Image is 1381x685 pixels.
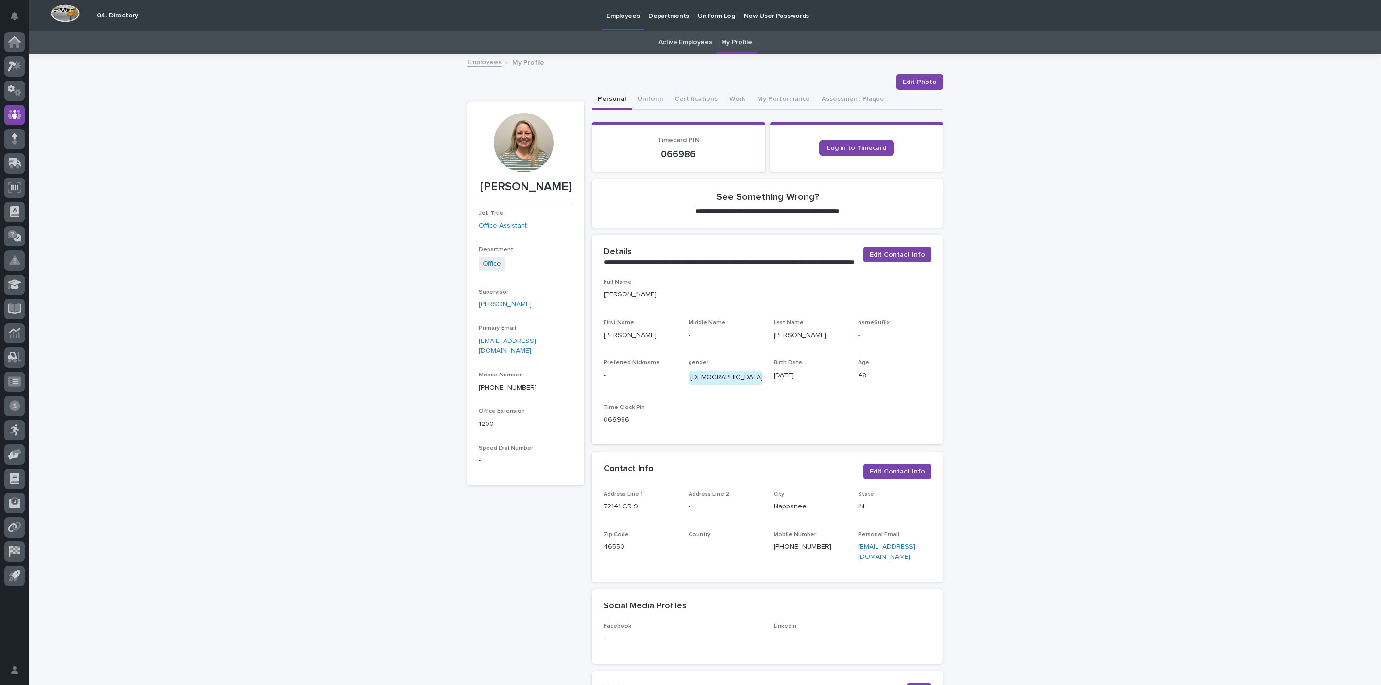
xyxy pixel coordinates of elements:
button: Edit Contact Info [863,464,931,479]
a: My Profile [721,31,752,54]
p: 72141 CR 9 [604,502,677,512]
button: Notifications [4,6,25,26]
p: - [689,502,762,512]
button: Edit Photo [896,74,943,90]
span: Job Title [479,211,504,216]
div: Notifications [12,12,25,27]
a: [PERSON_NAME] [479,299,532,310]
span: Timecard PIN [657,137,700,144]
span: Mobile Number [479,372,522,378]
span: Address Line 1 [604,491,643,497]
h2: Details [604,247,632,258]
span: Birth Date [774,360,802,366]
p: - [479,456,573,466]
span: Zip Code [604,532,629,538]
span: Office Extension [479,408,525,414]
span: Log in to Timecard [827,145,886,151]
span: Preferred Nickname [604,360,660,366]
button: Work [724,90,751,110]
p: [DATE] [774,371,847,381]
p: Nappanee [774,502,847,512]
button: Edit Contact Info [863,247,931,262]
p: 066986 [604,415,677,425]
a: Active Employees [658,31,712,54]
span: Age [858,360,869,366]
span: Facebook [604,623,631,629]
p: 46550 [604,542,677,552]
span: gender [689,360,708,366]
span: Middle Name [689,320,725,326]
span: LinkedIn [774,623,796,629]
h2: Social Media Profiles [604,601,687,612]
p: - [774,634,932,644]
p: - [689,330,762,341]
a: [EMAIL_ADDRESS][DOMAIN_NAME] [479,338,536,355]
span: Edit Contact Info [870,250,925,260]
span: Edit Photo [903,77,937,87]
a: [EMAIL_ADDRESS][DOMAIN_NAME] [858,543,915,560]
span: Address Line 2 [689,491,729,497]
p: [PERSON_NAME] [774,330,847,341]
span: Department [479,247,513,253]
button: Personal [592,90,632,110]
p: IN [858,502,931,512]
span: Speed Dial Number [479,445,533,451]
span: State [858,491,874,497]
span: Country [689,532,710,538]
button: My Performance [751,90,816,110]
h2: Contact Info [604,464,654,474]
p: - [689,542,762,552]
span: Last Name [774,320,804,326]
h2: 04. Directory [97,12,138,20]
span: Full Name [604,279,632,285]
p: [PERSON_NAME] [604,330,677,341]
span: nameSuffix [858,320,890,326]
span: First Name [604,320,634,326]
a: Log in to Timecard [819,140,894,156]
button: Certifications [669,90,724,110]
a: [PHONE_NUMBER] [774,543,831,550]
span: Personal Email [858,532,899,538]
p: [PERSON_NAME] [479,180,573,194]
a: Employees [467,56,502,67]
p: - [604,634,762,644]
a: [PHONE_NUMBER] [479,384,537,391]
div: [DEMOGRAPHIC_DATA] [689,371,765,385]
span: Edit Contact Info [870,467,925,476]
a: Office Assistant [479,221,527,231]
img: Workspace Logo [51,4,80,22]
p: 1200 [479,419,573,429]
p: - [858,330,931,341]
p: - [604,371,677,381]
span: Primary Email [479,326,516,331]
span: Supervisor [479,289,508,295]
span: Time Clock Pin [604,405,645,410]
h2: See Something Wrong? [716,191,819,203]
span: City [774,491,784,497]
p: 066986 [604,148,754,160]
button: Uniform [632,90,669,110]
button: Assessment Plaque [816,90,890,110]
p: 48 [858,371,931,381]
p: My Profile [512,56,544,67]
p: [PERSON_NAME] [604,290,931,300]
span: Mobile Number [774,532,816,538]
a: Office [483,259,501,269]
